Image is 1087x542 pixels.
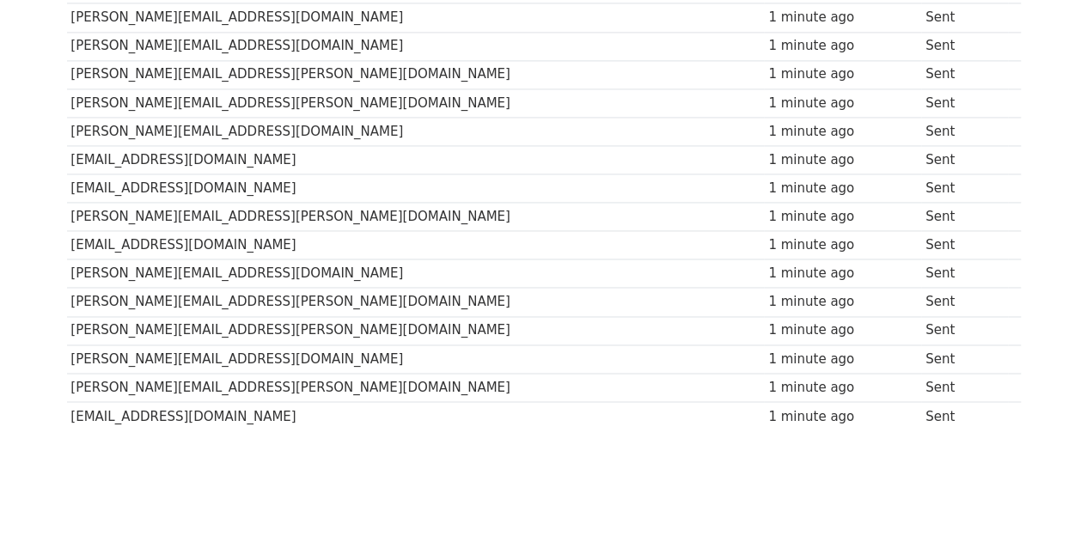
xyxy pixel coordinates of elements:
[768,292,917,312] div: 1 minute ago
[768,320,917,340] div: 1 minute ago
[768,235,917,255] div: 1 minute ago
[768,64,917,84] div: 1 minute ago
[921,88,1007,117] td: Sent
[768,8,917,27] div: 1 minute ago
[67,145,765,174] td: [EMAIL_ADDRESS][DOMAIN_NAME]
[768,207,917,227] div: 1 minute ago
[67,259,765,288] td: [PERSON_NAME][EMAIL_ADDRESS][DOMAIN_NAME]
[921,344,1007,373] td: Sent
[768,36,917,56] div: 1 minute ago
[67,3,765,32] td: [PERSON_NAME][EMAIL_ADDRESS][DOMAIN_NAME]
[921,145,1007,174] td: Sent
[921,32,1007,60] td: Sent
[67,174,765,203] td: [EMAIL_ADDRESS][DOMAIN_NAME]
[768,150,917,170] div: 1 minute ago
[768,122,917,142] div: 1 minute ago
[921,316,1007,344] td: Sent
[67,60,765,88] td: [PERSON_NAME][EMAIL_ADDRESS][PERSON_NAME][DOMAIN_NAME]
[67,344,765,373] td: [PERSON_NAME][EMAIL_ADDRESS][DOMAIN_NAME]
[921,231,1007,259] td: Sent
[67,231,765,259] td: [EMAIL_ADDRESS][DOMAIN_NAME]
[921,174,1007,203] td: Sent
[67,401,765,429] td: [EMAIL_ADDRESS][DOMAIN_NAME]
[1001,460,1087,542] iframe: Chat Widget
[67,117,765,145] td: [PERSON_NAME][EMAIL_ADDRESS][DOMAIN_NAME]
[921,117,1007,145] td: Sent
[768,94,917,113] div: 1 minute ago
[768,264,917,283] div: 1 minute ago
[921,3,1007,32] td: Sent
[67,203,765,231] td: [PERSON_NAME][EMAIL_ADDRESS][PERSON_NAME][DOMAIN_NAME]
[768,179,917,198] div: 1 minute ago
[67,32,765,60] td: [PERSON_NAME][EMAIL_ADDRESS][DOMAIN_NAME]
[768,406,917,426] div: 1 minute ago
[921,203,1007,231] td: Sent
[921,373,1007,401] td: Sent
[768,377,917,397] div: 1 minute ago
[67,288,765,316] td: [PERSON_NAME][EMAIL_ADDRESS][PERSON_NAME][DOMAIN_NAME]
[921,259,1007,288] td: Sent
[768,349,917,368] div: 1 minute ago
[67,373,765,401] td: [PERSON_NAME][EMAIL_ADDRESS][PERSON_NAME][DOMAIN_NAME]
[67,88,765,117] td: [PERSON_NAME][EMAIL_ADDRESS][PERSON_NAME][DOMAIN_NAME]
[67,316,765,344] td: [PERSON_NAME][EMAIL_ADDRESS][PERSON_NAME][DOMAIN_NAME]
[921,60,1007,88] td: Sent
[921,288,1007,316] td: Sent
[921,401,1007,429] td: Sent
